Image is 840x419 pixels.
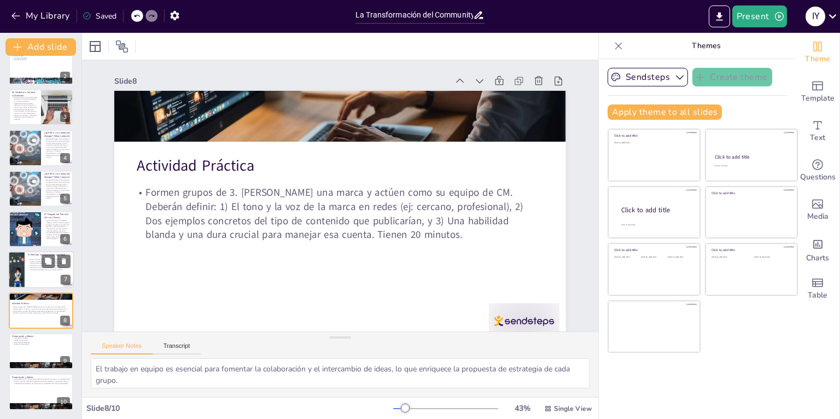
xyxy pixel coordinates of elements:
[12,376,70,379] p: Presentación y Debate
[44,131,70,137] p: ¿Qué NO es un Community Manager? (Mitos Comunes)
[796,33,839,72] div: Change the overall theme
[754,256,789,259] div: Click to add text
[60,234,70,244] div: 6
[12,337,70,340] p: Presentación de Ideas
[153,342,201,354] button: Transcript
[91,358,590,388] textarea: El trabajo en equipo es esencial para fomentar la colaboración y el intercambio de ideas, lo que ...
[614,142,692,144] div: Click to add text
[711,191,790,195] div: Click to add title
[796,72,839,112] div: Add ready made slides
[9,211,73,247] div: 6
[12,55,70,57] p: Mitos Comunes
[57,397,70,407] div: 10
[12,339,70,341] p: Feedback Constructivo
[614,133,692,138] div: Click to add title
[621,223,690,226] div: Click to add body
[86,38,104,55] div: Layout
[807,211,829,223] span: Media
[28,253,71,257] p: El Perfil del Community Manager Ideal
[9,48,73,84] div: 2
[12,378,70,384] p: Cada grupo tendrá 2 minutos para presentar su elección de marca y su propuesta breve de tono y ti...
[800,171,836,183] span: Questions
[12,344,70,346] p: Tiempo de Presentación
[127,53,459,98] div: Slide 8
[801,92,835,104] span: Template
[810,132,825,144] span: Text
[796,112,839,151] div: Add text boxes
[12,301,70,305] p: Actividad Práctica
[806,252,829,264] span: Charts
[129,164,539,263] p: Formen grupos de 3. [PERSON_NAME] una marca y actúen como su equipo de CM. Deberán definir: 1) El...
[60,72,70,82] div: 2
[60,153,70,163] div: 4
[42,255,55,268] button: Duplicate Slide
[11,306,69,314] p: Formen grupos de 3. [PERSON_NAME] una marca y actúen como su equipo de CM. Deberán definir: 1) El...
[796,269,839,309] div: Add a table
[60,316,70,325] div: 8
[12,341,70,344] p: Coherencia de Estrategia
[796,230,839,269] div: Add charts and graphs
[28,259,71,271] p: ¿Nace o se hace?El perfil ideal combina habilidades blandas innatas y habilidades duras técnicas....
[355,7,473,23] input: Insert title
[608,68,688,86] button: Sendsteps
[692,68,772,86] button: Create theme
[9,333,73,369] div: 9
[715,154,787,160] div: Click to add title
[711,248,790,252] div: Click to add title
[9,130,73,166] div: 4
[805,53,830,65] span: Theme
[509,403,535,414] div: 43 %
[44,179,70,199] p: Rompiendo MitosEs crucial desmentir las ideas erróneas sobre la profesión. Un Community Manager n...
[60,194,70,203] div: 5
[9,293,73,329] div: 8
[9,374,73,410] div: 10
[627,33,785,59] p: Themes
[12,91,38,97] p: De Vendedor a Conector: La Evolución
[60,112,70,122] div: 3
[668,256,692,259] div: Click to add text
[57,255,71,268] button: Delete Slide
[115,40,129,53] span: Position
[83,11,116,21] div: Saved
[8,7,74,25] button: My Library
[796,151,839,190] div: Get real-time input from your audience
[9,89,73,125] div: 3
[12,59,70,61] p: Importancia del CM
[614,256,639,259] div: Click to add text
[44,220,70,240] p: Las Tres Funciones PrincipalesEl trabajo se sostiene sobre tres pilares: Estrategia & Análisis (e...
[796,190,839,230] div: Add images, graphics, shapes or video
[60,356,70,366] div: 9
[709,5,730,27] button: Export to PowerPoint
[12,335,70,338] p: Presentación y Debate
[8,252,74,289] div: 7
[808,289,827,301] span: Table
[614,248,692,252] div: Click to add title
[86,403,393,414] div: Slide 8 / 10
[12,96,38,120] p: El CM ya no es el "chico de las redes sociales"Su rol ha evolucionado de ser un canal de difusión...
[714,165,787,167] div: Click to add text
[806,7,825,26] div: I Y
[140,134,546,197] p: Actividad Práctica
[44,138,70,159] p: Rompiendo MitosEs crucial desmentir las ideas erróneas sobre la profesión. Un Community Manager n...
[554,404,592,413] span: Single View
[711,256,746,259] div: Click to add text
[608,104,722,120] button: Apply theme to all slides
[621,205,691,214] div: Click to add title
[732,5,787,27] button: Present
[91,342,153,354] button: Speaker Notes
[641,256,666,259] div: Click to add text
[806,5,825,27] button: I Y
[9,171,73,207] div: 5
[61,275,71,285] div: 7
[44,213,70,219] p: El Triángulo del Éxito del CM (Las 3 Patas)
[12,56,70,59] p: Funciones Esenciales
[5,38,76,56] button: Add slide
[44,172,70,178] p: ¿Qué NO es un Community Manager? (Mitos Comunes)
